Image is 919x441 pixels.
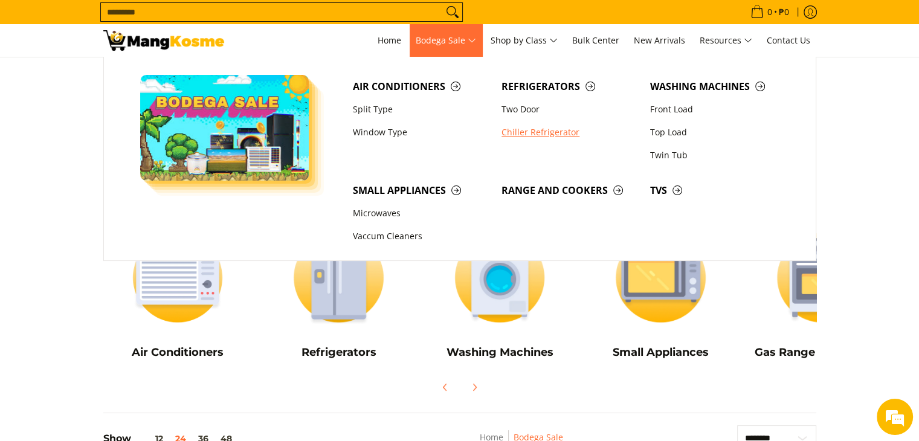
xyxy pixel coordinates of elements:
span: Shop by Class [491,33,558,48]
img: Bodega Sale [140,75,309,181]
button: Search [443,3,462,21]
a: Small Appliances [347,179,495,202]
a: Two Door [495,98,644,121]
span: Home [378,34,401,46]
span: TVs [650,183,787,198]
a: Window Type [347,121,495,144]
a: Microwaves [347,202,495,225]
h5: Gas Range and Cookers [747,346,897,359]
span: • [747,5,793,19]
span: Bulk Center [572,34,619,46]
a: New Arrivals [628,24,691,57]
a: Small Appliances Small Appliances [586,222,735,368]
span: Contact Us [767,34,810,46]
a: Split Type [347,98,495,121]
h5: Washing Machines [425,346,575,359]
img: Small Appliances [586,222,735,333]
span: Resources [700,33,752,48]
img: Air Conditioners [103,222,253,333]
a: Top Load [644,121,793,144]
span: Small Appliances [353,183,489,198]
span: Air Conditioners [353,79,489,94]
a: Range and Cookers [495,179,644,202]
button: Next [461,374,488,401]
a: Contact Us [761,24,816,57]
img: Cookers [747,222,897,333]
h5: Small Appliances [586,346,735,359]
a: Shop by Class [485,24,564,57]
a: Washing Machines [644,75,793,98]
span: Washing Machines [650,79,787,94]
a: Resources [694,24,758,57]
span: Bodega Sale [416,33,476,48]
nav: Main Menu [236,24,816,57]
span: Refrigerators [501,79,638,94]
a: Vaccum Cleaners [347,225,495,248]
img: Refrigerators [264,222,413,333]
a: Air Conditioners Air Conditioners [103,222,253,368]
span: New Arrivals [634,34,685,46]
a: Washing Machines Washing Machines [425,222,575,368]
a: Home [372,24,407,57]
a: Cookers Gas Range and Cookers [747,222,897,368]
h5: Air Conditioners [103,346,253,359]
img: Bodega Sale l Mang Kosme: Cost-Efficient &amp; Quality Home Appliances [103,30,224,51]
a: Refrigerators [495,75,644,98]
span: 0 [766,8,774,16]
a: Bodega Sale [410,24,482,57]
a: Chiller Refrigerator [495,121,644,144]
a: Front Load [644,98,793,121]
a: Bulk Center [566,24,625,57]
button: Previous [432,374,459,401]
a: TVs [644,179,793,202]
a: Twin Tub [644,144,793,167]
a: Refrigerators Refrigerators [264,222,413,368]
a: Air Conditioners [347,75,495,98]
span: Range and Cookers [501,183,638,198]
span: ₱0 [777,8,791,16]
img: Washing Machines [425,222,575,333]
h5: Refrigerators [264,346,413,359]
